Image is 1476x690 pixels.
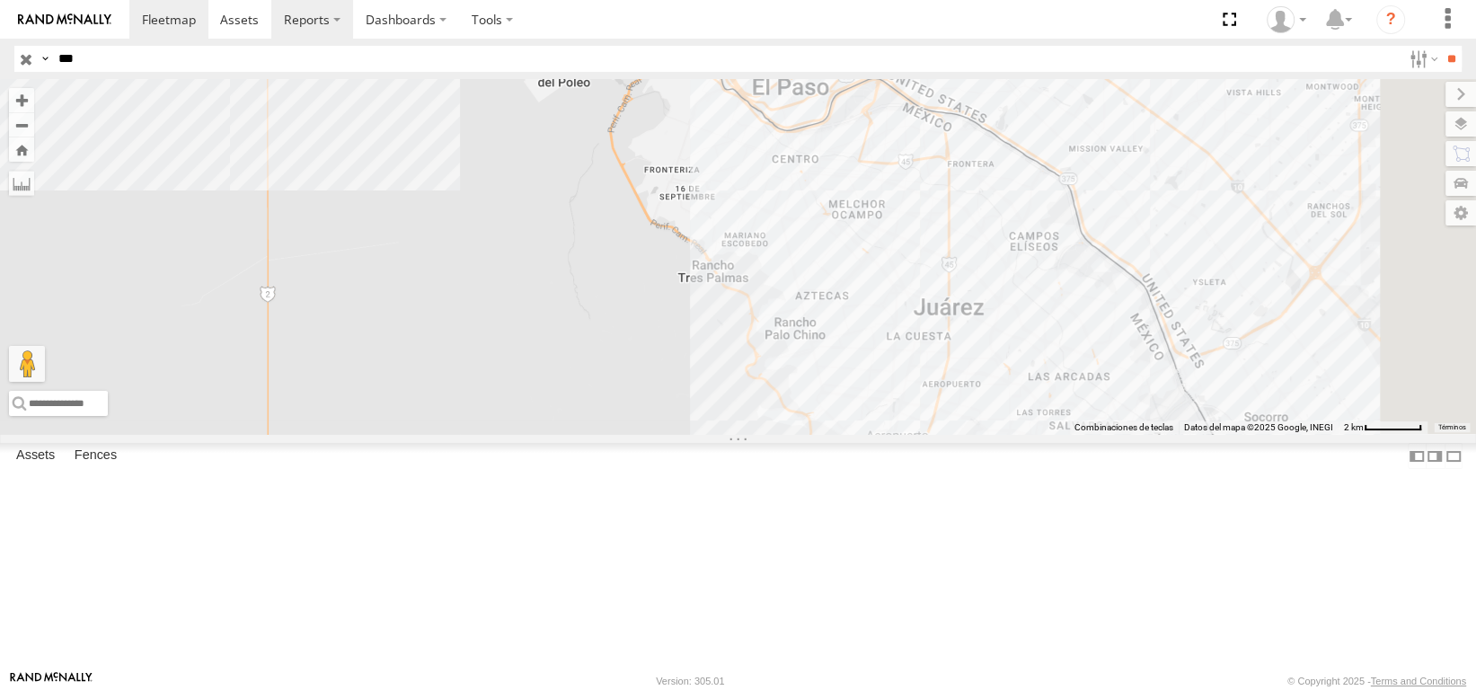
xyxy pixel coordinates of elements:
[18,13,111,26] img: rand-logo.svg
[1376,5,1405,34] i: ?
[656,676,724,686] div: Version: 305.01
[1445,200,1476,226] label: Map Settings
[1426,443,1444,469] label: Dock Summary Table to the Right
[1437,423,1466,430] a: Términos
[1344,422,1364,432] span: 2 km
[1408,443,1426,469] label: Dock Summary Table to the Left
[9,112,34,137] button: Zoom out
[9,346,45,382] button: Arrastra al hombrecito al mapa para abrir Street View
[1074,421,1173,434] button: Combinaciones de teclas
[1445,443,1463,469] label: Hide Summary Table
[38,46,52,72] label: Search Query
[1371,676,1466,686] a: Terms and Conditions
[1402,46,1441,72] label: Search Filter Options
[1260,6,1312,33] div: Erick Ramirez
[1287,676,1466,686] div: © Copyright 2025 -
[7,444,64,469] label: Assets
[9,171,34,196] label: Measure
[10,672,93,690] a: Visit our Website
[9,137,34,162] button: Zoom Home
[66,444,126,469] label: Fences
[1339,421,1427,434] button: Escala del mapa: 2 km por 61 píxeles
[1184,422,1333,432] span: Datos del mapa ©2025 Google, INEGI
[9,88,34,112] button: Zoom in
